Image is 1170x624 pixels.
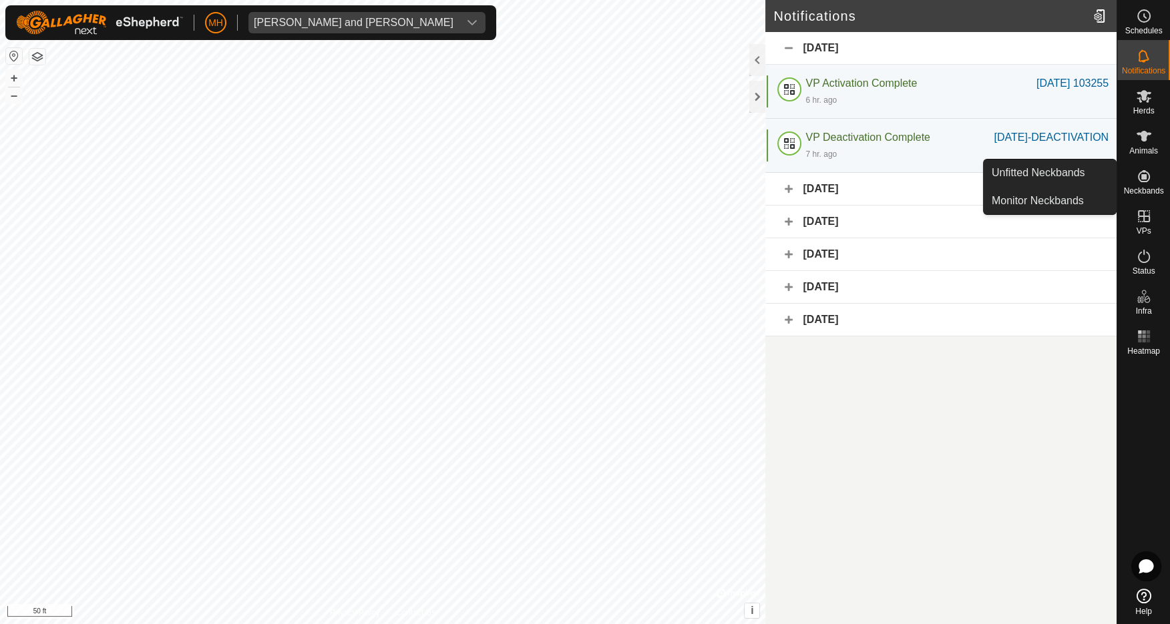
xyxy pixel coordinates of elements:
span: Monitor Neckbands [992,193,1084,209]
div: [DATE] 103255 [1036,75,1109,91]
span: MH [208,16,223,30]
span: VP Activation Complete [805,77,917,89]
span: Notifications [1122,67,1165,75]
div: [DATE] [765,206,1117,238]
span: Herds [1133,107,1154,115]
span: i [751,605,753,616]
div: [DATE] [765,238,1117,271]
span: Heatmap [1127,347,1160,355]
div: [PERSON_NAME] and [PERSON_NAME] [254,17,453,28]
div: [DATE]-DEACTIVATION [994,129,1109,145]
span: Animals [1129,147,1158,155]
span: Rick and Mary Hebbard [248,12,459,33]
button: Map Layers [29,49,45,65]
h2: Notifications [773,8,1087,24]
a: Contact Us [396,607,435,619]
div: 7 hr. ago [805,148,837,160]
div: [DATE] [765,173,1117,206]
button: Reset Map [6,48,22,64]
span: VP Deactivation Complete [805,131,930,143]
span: Schedules [1125,27,1162,35]
button: + [6,70,22,86]
span: Unfitted Neckbands [992,165,1085,181]
div: 6 hr. ago [805,94,837,106]
span: Infra [1135,307,1151,315]
a: Unfitted Neckbands [984,160,1116,186]
a: Help [1117,583,1170,621]
span: Neckbands [1123,187,1163,195]
span: Help [1135,607,1152,615]
div: dropdown trigger [459,12,485,33]
a: Privacy Policy [330,607,380,619]
button: i [745,603,759,618]
span: VPs [1136,227,1151,235]
div: [DATE] [765,32,1117,65]
div: [DATE] [765,271,1117,304]
img: Gallagher Logo [16,11,183,35]
button: – [6,87,22,103]
span: Status [1132,267,1155,275]
div: [DATE] [765,304,1117,336]
a: Monitor Neckbands [984,188,1116,214]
